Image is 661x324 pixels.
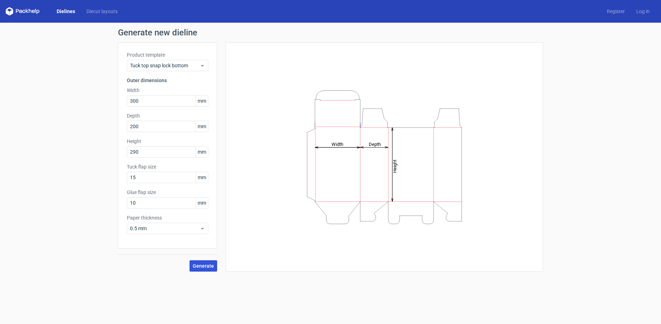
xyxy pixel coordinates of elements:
[127,138,208,145] label: Height
[601,8,631,15] a: Register
[196,198,208,208] span: mm
[81,8,123,15] a: Diecut layouts
[196,172,208,183] span: mm
[193,263,214,268] span: Generate
[127,163,208,170] label: Tuck flap size
[369,141,381,147] tspan: Depth
[118,28,543,37] h1: Generate new dieline
[127,87,208,94] label: Width
[51,8,81,15] a: Dielines
[130,225,200,232] span: 0.5 mm
[631,8,655,15] a: Log in
[190,260,217,272] button: Generate
[127,214,208,221] label: Paper thickness
[196,121,208,132] span: mm
[130,62,200,69] span: Tuck top snap lock bottom
[127,51,208,58] label: Product template
[127,77,208,84] h3: Outer dimensions
[196,147,208,157] span: mm
[332,141,343,147] tspan: Width
[127,112,208,119] label: Depth
[127,189,208,196] label: Glue flap size
[392,159,397,172] tspan: Height
[196,96,208,106] span: mm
